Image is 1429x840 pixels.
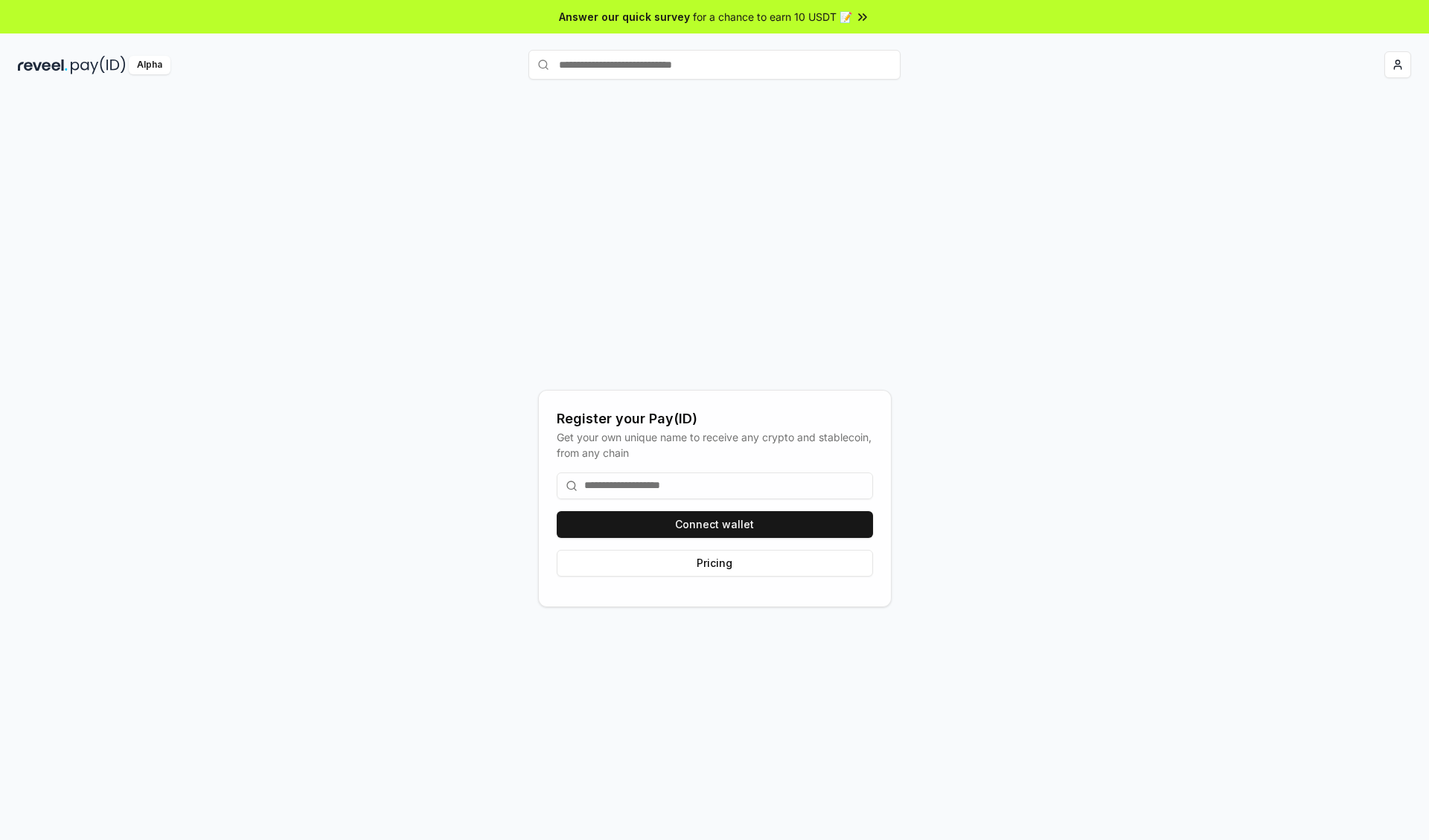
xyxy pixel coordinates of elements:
img: reveel_dark [18,56,68,74]
div: Register your Pay(ID) [557,408,873,429]
img: pay_id [71,56,126,74]
button: Connect wallet [557,511,873,538]
span: for a chance to earn 10 USDT 📝 [693,9,852,25]
div: Alpha [129,56,170,74]
div: Get your own unique name to receive any crypto and stablecoin, from any chain [557,429,873,461]
span: Answer our quick survey [559,9,690,25]
button: Pricing [557,550,873,577]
